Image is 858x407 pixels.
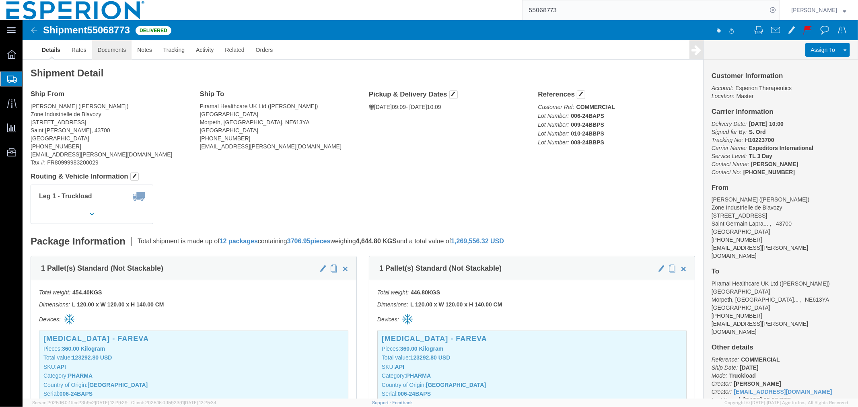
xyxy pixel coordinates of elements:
iframe: FS Legacy Container [23,20,858,399]
span: [DATE] 12:29:29 [95,400,128,405]
span: Server: 2025.16.0-1ffcc23b9e2 [32,400,128,405]
button: [PERSON_NAME] [791,5,847,15]
input: Search for shipment number, reference number [523,0,767,20]
a: Feedback [392,400,413,405]
span: Copyright © [DATE]-[DATE] Agistix Inc., All Rights Reserved [724,399,848,406]
a: Support [372,400,392,405]
span: Client: 2025.16.0-1592391 [131,400,216,405]
span: [DATE] 12:25:34 [184,400,216,405]
span: Alexandra Breaux [791,6,837,14]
